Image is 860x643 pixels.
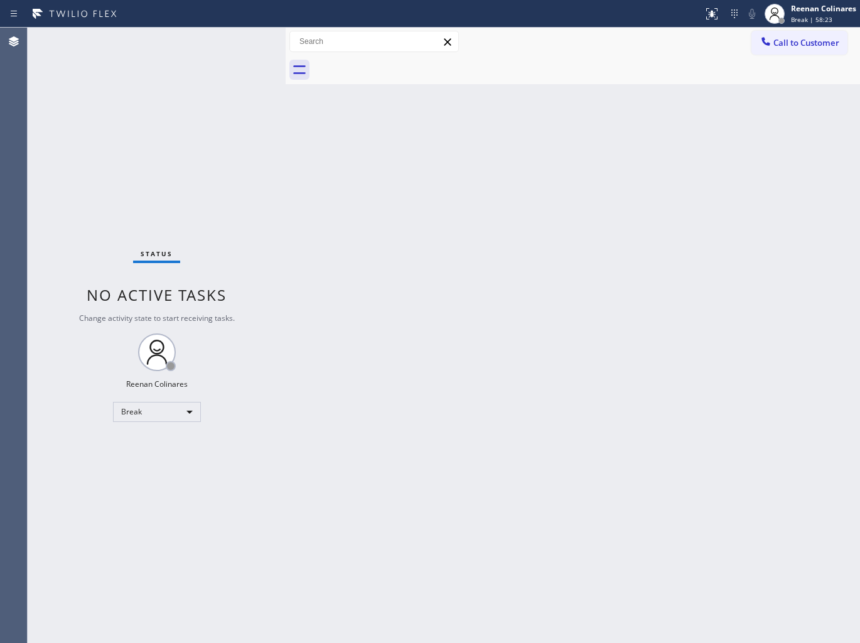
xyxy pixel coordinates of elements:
[141,249,173,258] span: Status
[773,37,839,48] span: Call to Customer
[791,3,856,14] div: Reenan Colinares
[743,5,761,23] button: Mute
[791,15,832,24] span: Break | 58:23
[126,379,188,389] div: Reenan Colinares
[290,31,458,51] input: Search
[87,284,227,305] span: No active tasks
[79,313,235,323] span: Change activity state to start receiving tasks.
[751,31,847,55] button: Call to Customer
[113,402,201,422] div: Break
